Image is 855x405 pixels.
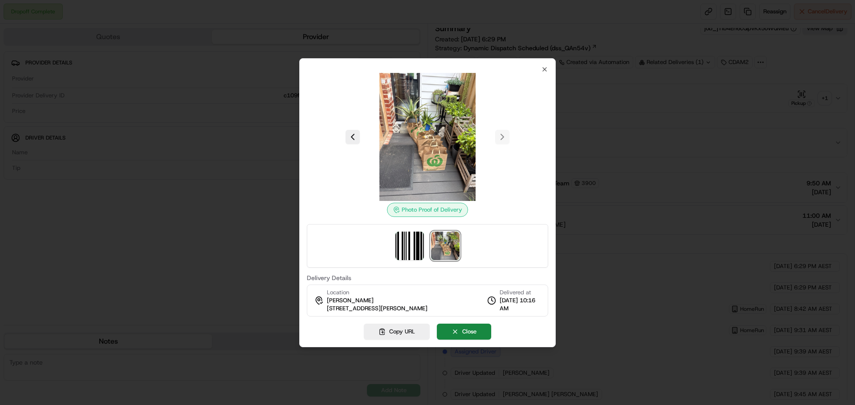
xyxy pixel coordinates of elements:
label: Delivery Details [307,275,548,281]
span: Location [327,289,349,297]
button: Close [437,324,491,340]
span: [DATE] 10:16 AM [500,297,541,313]
img: barcode_scan_on_pickup image [395,232,424,260]
span: Delivered at [500,289,541,297]
img: photo_proof_of_delivery image [431,232,460,260]
img: photo_proof_of_delivery image [363,73,492,201]
span: [STREET_ADDRESS][PERSON_NAME] [327,305,427,313]
button: Copy URL [364,324,430,340]
div: Photo Proof of Delivery [387,203,468,217]
span: [PERSON_NAME] [327,297,374,305]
